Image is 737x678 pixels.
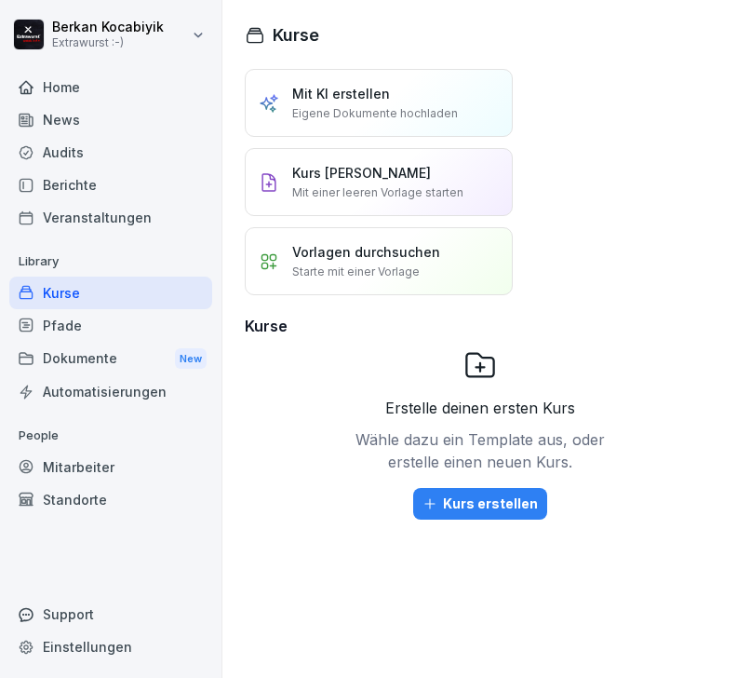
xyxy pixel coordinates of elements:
[9,342,212,376] div: Dokumente
[9,247,212,277] p: Library
[9,598,212,631] div: Support
[9,71,212,103] a: Home
[245,315,715,337] h3: Kurse
[9,309,212,342] a: Pfade
[292,105,458,122] p: Eigene Dokumente hochladen
[9,103,212,136] a: News
[9,277,212,309] a: Kurse
[52,36,164,49] p: Extrawurst :-)
[292,184,463,201] p: Mit einer leeren Vorlage starten
[292,84,390,103] p: Mit KI erstellen
[413,488,547,520] button: Kurs erstellen
[292,264,420,280] p: Starte mit einer Vorlage
[52,20,164,35] p: Berkan Kocabiyik
[175,348,207,370] div: New
[9,375,212,408] a: Automatisierungen
[292,242,440,262] p: Vorlagen durchsuchen
[9,483,212,516] a: Standorte
[385,397,575,419] p: Erstelle deinen ersten Kurs
[9,631,212,663] a: Einstellungen
[9,342,212,376] a: DokumenteNew
[350,428,610,473] p: Wähle dazu ein Template aus, oder erstelle einen neuen Kurs.
[9,421,212,451] p: People
[273,22,319,47] h1: Kurse
[422,494,538,514] div: Kurs erstellen
[9,169,212,201] a: Berichte
[9,201,212,234] a: Veranstaltungen
[9,451,212,483] a: Mitarbeiter
[9,136,212,169] a: Audits
[292,163,431,183] p: Kurs [PERSON_NAME]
